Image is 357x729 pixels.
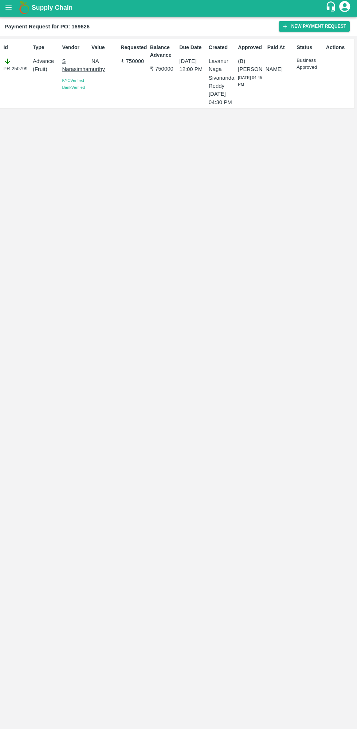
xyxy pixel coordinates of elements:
p: [DATE] 04:30 PM [209,91,235,107]
p: Approved [238,45,264,53]
p: ₹ 750000 [122,59,148,67]
div: account of current user [338,1,351,17]
p: Advance [34,59,60,67]
p: NA [92,59,118,67]
p: ₹ 750000 [151,66,177,74]
p: S Narasimhamurthy [63,59,89,75]
button: open drawer [1,1,18,17]
p: Status [297,45,323,53]
p: Requested [122,45,148,53]
p: Created [209,45,235,53]
p: [DATE] 12:00 PM [180,59,206,75]
div: PR-250799 [5,59,31,74]
p: Business Approved [297,59,323,72]
p: Balance Advance [151,45,177,60]
img: logo [18,2,33,16]
span: Bank Verified [63,86,86,91]
p: Lavanur Naga Sivananda Reddy [209,59,235,91]
p: Vendor [63,45,89,53]
p: Paid At [267,45,294,53]
div: customer-support [325,3,338,16]
a: Supply Chain [33,4,325,14]
b: Payment Request for PO: 169626 [6,25,91,31]
b: Supply Chain [33,5,74,13]
p: Id [5,45,31,53]
p: (B) [PERSON_NAME] [238,59,264,75]
p: Actions [326,45,352,53]
span: [DATE] 04:45 PM [238,76,262,88]
p: Value [92,45,118,53]
span: KYC Verified [63,79,85,84]
button: New Payment Request [279,23,350,33]
p: Due Date [180,45,206,53]
p: Type [34,45,60,53]
p: ( Fruit ) [34,67,60,75]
